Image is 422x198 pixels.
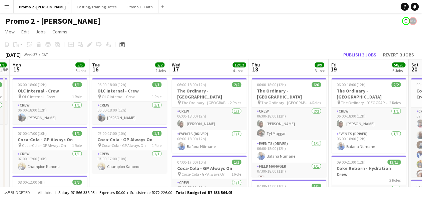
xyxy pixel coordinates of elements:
app-card-role: Events (Driver)1/106:00-18:00 (12h)Bafana Ntimane [252,140,326,163]
span: 1 Role [232,172,241,177]
span: 07:00-17:00 (10h) [97,131,126,136]
span: Coca-Cola - GP Always On [22,143,66,148]
button: Revert 3 jobs [380,50,417,59]
span: Total Budgeted R7 838 564.95 [175,190,232,195]
span: 6/6 [312,82,321,87]
span: 06:00-18:00 (12h) [337,82,366,87]
span: 08:00-12:00 (4h) [18,180,45,185]
span: 2/2 [391,82,401,87]
h3: OLC Internal - Crew [92,88,167,94]
span: 1/1 [72,131,82,136]
app-job-card: 06:00-18:00 (12h)2/2The Ordinary - [GEOGRAPHIC_DATA] The Ordinary - [GEOGRAPHIC_DATA]2 RolesCrew1... [172,78,247,153]
span: Comms [52,29,67,35]
span: 1 Role [152,94,161,99]
span: 06:00-18:00 (12h) [97,82,126,87]
div: 3 Jobs [315,68,325,73]
button: Promo 2 - [PERSON_NAME] [14,0,71,13]
span: 1/1 [152,82,161,87]
span: 50/50 [392,62,405,67]
span: Tue [92,62,100,68]
button: Casting/Training Dates [71,0,122,13]
span: 06:00-18:00 (12h) [177,82,206,87]
span: 06:00-18:00 (12h) [18,82,47,87]
span: 2/2 [155,62,164,67]
app-user-avatar: Eddie Malete [409,17,417,25]
app-card-role: Crew1/107:00-17:00 (10h)Champion Kanono [12,150,87,173]
div: 3 Jobs [76,68,86,73]
span: 07:00-17:00 (10h) [257,184,286,189]
span: 1 Role [152,143,161,148]
span: 20 [410,65,418,73]
span: 15 [11,65,21,73]
span: View [5,29,15,35]
span: 9/9 [315,62,324,67]
span: Coca-Cola - GP Always On [181,172,226,177]
span: 13/13 [387,160,401,165]
a: Jobs [33,27,48,36]
span: 3/3 [72,180,82,185]
span: 2/2 [232,82,241,87]
div: 06:00-18:00 (12h)1/1OLC Internal - Crew OLC Internal - Crew1 RoleCrew1/106:00-18:00 (12h)[PERSON_... [12,78,87,124]
app-job-card: 07:00-17:00 (10h)1/1Coca-Cola - GP Always On Coca-Cola - GP Always On1 RoleCrew1/107:00-17:00 (10... [12,127,87,173]
div: 2 Jobs [155,68,166,73]
span: 18 [251,65,260,73]
h3: Coca-Cola - GP Always On [172,165,247,171]
a: View [3,27,17,36]
app-card-role: Field Manager1/107:00-18:00 (11h)Nuusiku [PERSON_NAME] [252,163,326,185]
span: 1/1 [72,82,82,87]
h3: The Ordinary - [GEOGRAPHIC_DATA] [252,88,326,100]
div: CAT [41,52,48,57]
span: 12/12 [233,62,246,67]
span: OLC Internal - Crew [102,94,135,99]
span: Thu [252,62,260,68]
app-card-role: Events (Driver)1/106:00-18:00 (12h)Bafana Ntimane [331,130,406,153]
span: 1/1 [232,160,241,165]
app-card-role: Events (Driver)1/106:00-18:00 (12h)Bafana Ntimane [172,130,247,153]
app-job-card: 06:00-18:00 (12h)2/2The Ordinary - [GEOGRAPHIC_DATA] The Ordinary - [GEOGRAPHIC_DATA]2 RolesCrew1... [331,78,406,153]
span: Edit [21,29,29,35]
span: 07:00-17:00 (10h) [177,160,206,165]
span: 07:00-17:00 (10h) [18,131,47,136]
div: [DATE] [5,51,21,58]
h3: OLC Internal - Crew [12,88,87,94]
span: 1 Role [72,143,82,148]
span: Budgeted [11,190,30,195]
button: Budgeted [3,189,31,196]
span: The Ordinary - [GEOGRAPHIC_DATA] [181,100,230,105]
div: 06:00-18:00 (12h)1/1OLC Internal - Crew OLC Internal - Crew1 RoleCrew1/106:00-18:00 (12h)[PERSON_... [92,78,167,124]
a: Edit [19,27,32,36]
span: 17 [171,65,180,73]
span: All jobs [37,190,53,195]
app-job-card: 07:00-17:00 (10h)1/1Coca-Cola - GP Always On Coca-Cola - GP Always On1 RoleCrew1/107:00-17:00 (10... [92,127,167,173]
div: Salary R7 566 338.95 + Expenses R0.00 + Subsistence R272 226.00 = [58,190,232,195]
span: 16 [91,65,100,73]
span: Fri [331,62,337,68]
span: 2 Roles [389,100,401,105]
span: 5/5 [75,62,85,67]
span: Jobs [36,29,46,35]
app-job-card: 06:00-18:00 (12h)6/6The Ordinary - [GEOGRAPHIC_DATA] The Ordinary - [GEOGRAPHIC_DATA]4 RolesCrew2... [252,78,326,177]
span: OLC Internal - Crew [22,94,55,99]
app-card-role: Crew1/106:00-18:00 (12h)[PERSON_NAME] [331,108,406,130]
app-card-role: Crew1/107:00-17:00 (10h)Champion Kanono [92,150,167,173]
span: 2 Roles [230,100,241,105]
span: 19 [330,65,337,73]
a: Comms [50,27,70,36]
span: 2 Roles [389,178,401,183]
h3: Coca-Cola - GP Always On [12,137,87,143]
h3: The Ordinary - [GEOGRAPHIC_DATA] [331,88,406,100]
span: 1 Role [72,94,82,99]
span: Wed [172,62,180,68]
button: Publish 3 jobs [341,50,379,59]
h3: Coke Reborn - Hydration Crew [331,165,406,177]
app-user-avatar: Tesa Nicolau [402,17,410,25]
app-card-role: Crew1/106:00-18:00 (12h)[PERSON_NAME] [92,102,167,124]
span: 1/1 [152,131,161,136]
span: 1/1 [312,184,321,189]
span: 4 Roles [310,100,321,105]
div: 6 Jobs [392,68,405,73]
